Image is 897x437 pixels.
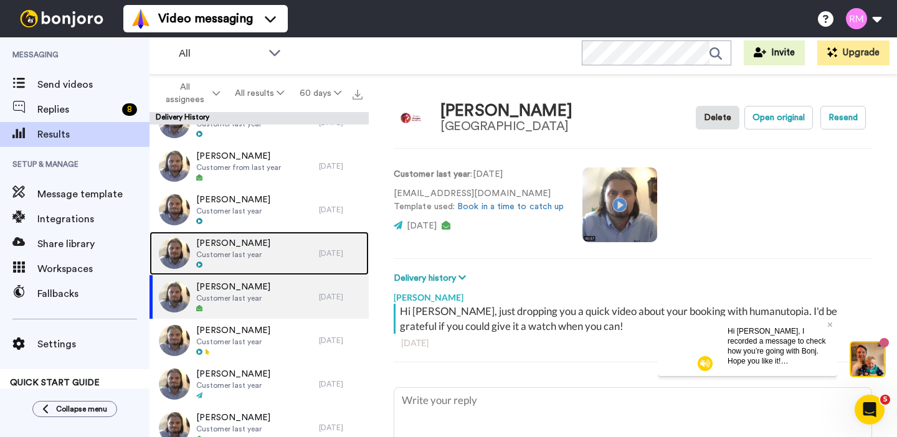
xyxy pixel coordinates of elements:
[319,423,363,433] div: [DATE]
[353,90,363,100] img: export.svg
[319,161,363,171] div: [DATE]
[820,106,866,129] button: Resend
[37,77,149,92] span: Send videos
[70,11,168,89] span: Hi [PERSON_NAME], I recorded a message to check how you’re going with Bonj. Hope you like it! Let...
[149,362,369,406] a: [PERSON_NAME]Customer last year[DATE]
[159,369,190,400] img: a5e4997c-9b61-4281-83c9-6afd95592873-thumb.jpg
[56,404,107,414] span: Collapse menu
[744,106,813,129] button: Open original
[159,194,190,225] img: 3639c232-79d3-4f1b-af9a-4e1f20716296-thumb.jpg
[394,101,428,135] img: Image of Sam Behan
[149,319,369,362] a: [PERSON_NAME]Customer last year[DATE]
[32,401,117,417] button: Collapse menu
[196,194,270,206] span: [PERSON_NAME]
[394,170,470,179] strong: Customer last year
[131,9,151,29] img: vm-color.svg
[196,250,270,260] span: Customer last year
[37,261,149,276] span: Workspaces
[149,188,369,232] a: [PERSON_NAME]Customer last year[DATE]
[400,304,869,334] div: Hi [PERSON_NAME], just dropping you a quick video about your booking with humanutopia. I'd be gra...
[196,237,270,250] span: [PERSON_NAME]
[37,127,149,142] span: Results
[440,102,572,120] div: [PERSON_NAME]
[401,337,865,349] div: [DATE]
[196,411,270,424] span: [PERSON_NAME]
[37,337,149,352] span: Settings
[696,106,739,129] button: Delete
[37,102,117,117] span: Replies
[196,368,270,380] span: [PERSON_NAME]
[159,325,190,356] img: f602d547-cb01-48f4-a924-f93157cb14fb-thumb.jpg
[37,187,149,202] span: Message template
[179,46,262,61] span: All
[159,281,190,312] img: 1d5a9367-7ad5-4edc-82e9-89df3eec3d68-thumb.jpg
[37,212,149,227] span: Integrations
[319,292,363,302] div: [DATE]
[15,10,108,27] img: bj-logo-header-white.svg
[196,337,270,347] span: Customer last year
[196,206,270,216] span: Customer last year
[880,395,890,405] span: 5
[292,82,349,105] button: 60 days
[394,168,564,181] p: : [DATE]
[196,380,270,390] span: Customer last year
[149,144,369,188] a: [PERSON_NAME]Customer from last year[DATE]
[319,379,363,389] div: [DATE]
[37,237,149,251] span: Share library
[817,40,890,65] button: Upgrade
[196,324,270,337] span: [PERSON_NAME]
[227,82,292,105] button: All results
[196,162,281,172] span: Customer from last year
[1,2,35,36] img: 5087268b-a063-445d-b3f7-59d8cce3615b-1541509651.jpg
[149,232,369,275] a: [PERSON_NAME]Customer last year[DATE]
[159,151,190,182] img: a9056de0-2074-4178-9166-1b26c3bf7250-thumb.jpg
[159,238,190,269] img: e4d11a09-4791-480c-b582-d830eacf7c29-thumb.jpg
[152,76,227,111] button: All assignees
[158,10,253,27] span: Video messaging
[394,271,470,285] button: Delivery history
[394,187,564,214] p: [EMAIL_ADDRESS][DOMAIN_NAME] Template used:
[407,222,437,230] span: [DATE]
[149,275,369,319] a: [PERSON_NAME]Customer last year[DATE]
[319,205,363,215] div: [DATE]
[744,40,805,65] button: Invite
[159,81,210,106] span: All assignees
[440,120,572,133] div: [GEOGRAPHIC_DATA]
[196,424,270,434] span: Customer last year
[319,248,363,258] div: [DATE]
[196,150,281,162] span: [PERSON_NAME]
[40,40,55,55] img: mute-white.svg
[37,286,149,301] span: Fallbacks
[196,293,270,303] span: Customer last year
[349,84,366,103] button: Export all results that match these filters now.
[394,285,872,304] div: [PERSON_NAME]
[10,378,100,387] span: QUICK START GUIDE
[196,281,270,293] span: [PERSON_NAME]
[855,395,885,425] iframe: Intercom live chat
[149,112,369,125] div: Delivery History
[457,202,564,211] a: Book in a time to catch up
[122,103,137,116] div: 8
[319,336,363,345] div: [DATE]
